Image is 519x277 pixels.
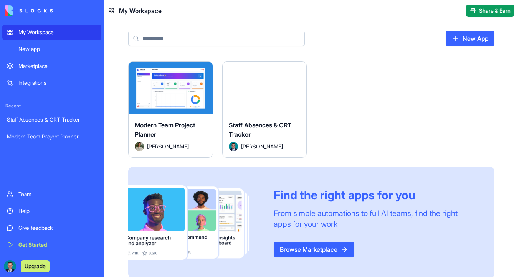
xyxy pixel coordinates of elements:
[18,62,97,70] div: Marketplace
[5,5,53,16] img: logo
[119,6,162,15] span: My Workspace
[479,7,511,15] span: Share & Earn
[4,260,16,272] img: ACg8ocIWlyrQpyC9rYw-i5p2BYllzGazdWR06BEnwygcaoTbuhncZJth=s96-c
[7,116,97,124] div: Staff Absences & CRT Tracker
[18,79,97,87] div: Integrations
[128,185,261,260] img: Frame_181_egmpey.png
[2,25,101,40] a: My Workspace
[2,129,101,144] a: Modern Team Project Planner
[18,241,97,249] div: Get Started
[18,45,97,53] div: New app
[274,242,354,257] a: Browse Marketplace
[2,75,101,91] a: Integrations
[18,207,97,215] div: Help
[18,224,97,232] div: Give feedback
[2,58,101,74] a: Marketplace
[147,142,189,150] span: [PERSON_NAME]
[241,142,283,150] span: [PERSON_NAME]
[2,41,101,57] a: New app
[2,237,101,252] a: Get Started
[18,190,97,198] div: Team
[2,220,101,236] a: Give feedback
[2,103,101,109] span: Recent
[135,142,144,151] img: Avatar
[229,142,238,151] img: Avatar
[466,5,514,17] button: Share & Earn
[18,28,97,36] div: My Workspace
[446,31,494,46] a: New App
[21,262,50,270] a: Upgrade
[2,186,101,202] a: Team
[229,121,291,138] span: Staff Absences & CRT Tracker
[2,203,101,219] a: Help
[7,133,97,140] div: Modern Team Project Planner
[2,112,101,127] a: Staff Absences & CRT Tracker
[128,61,213,158] a: Modern Team Project PlannerAvatar[PERSON_NAME]
[222,61,307,158] a: Staff Absences & CRT TrackerAvatar[PERSON_NAME]
[274,208,476,229] div: From simple automations to full AI teams, find the right apps for your work
[135,121,195,138] span: Modern Team Project Planner
[274,188,476,202] div: Find the right apps for you
[21,260,50,272] button: Upgrade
